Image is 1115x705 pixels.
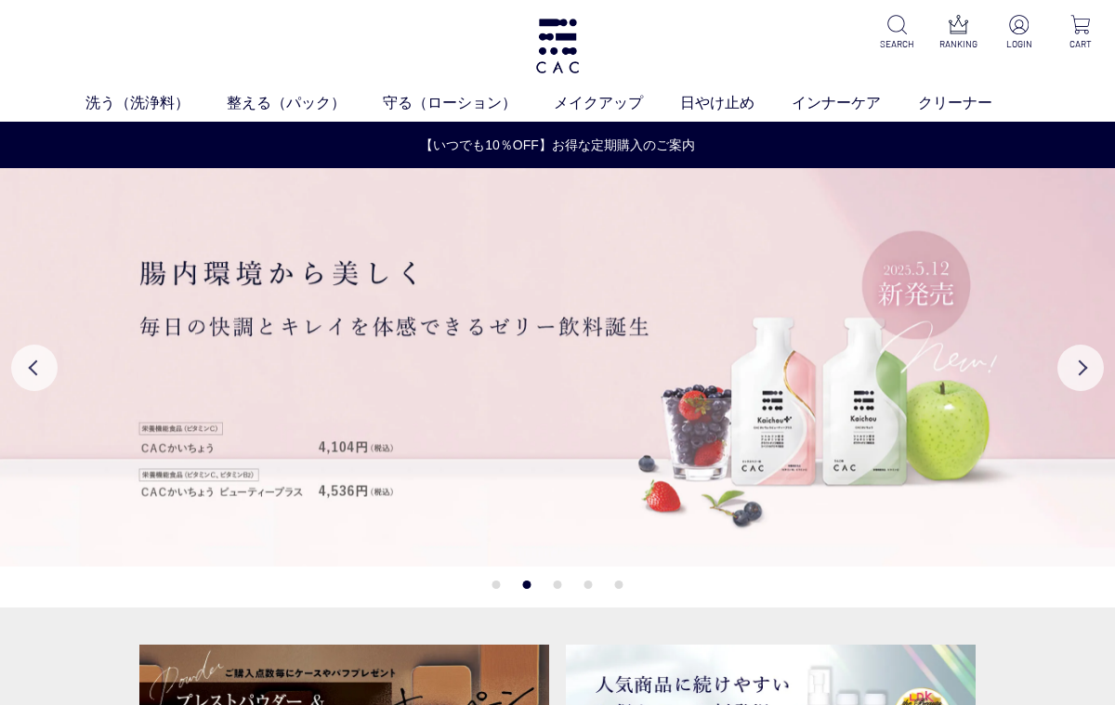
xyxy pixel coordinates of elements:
[1000,15,1039,51] a: LOGIN
[227,92,383,114] a: 整える（パック）
[523,581,531,589] button: 2 of 5
[680,92,792,114] a: 日やけ止め
[85,92,227,114] a: 洗う（洗浄料）
[492,581,501,589] button: 1 of 5
[11,345,58,391] button: Previous
[1061,37,1100,51] p: CART
[877,15,916,51] a: SEARCH
[1057,345,1104,391] button: Next
[615,581,623,589] button: 5 of 5
[792,92,918,114] a: インナーケア
[1000,37,1039,51] p: LOGIN
[938,15,977,51] a: RANKING
[554,581,562,589] button: 3 of 5
[383,92,554,114] a: 守る（ローション）
[1061,15,1100,51] a: CART
[1,136,1114,155] a: 【いつでも10％OFF】お得な定期購入のご案内
[554,92,680,114] a: メイクアップ
[918,92,1030,114] a: クリーナー
[877,37,916,51] p: SEARCH
[938,37,977,51] p: RANKING
[584,581,593,589] button: 4 of 5
[533,19,582,73] img: logo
